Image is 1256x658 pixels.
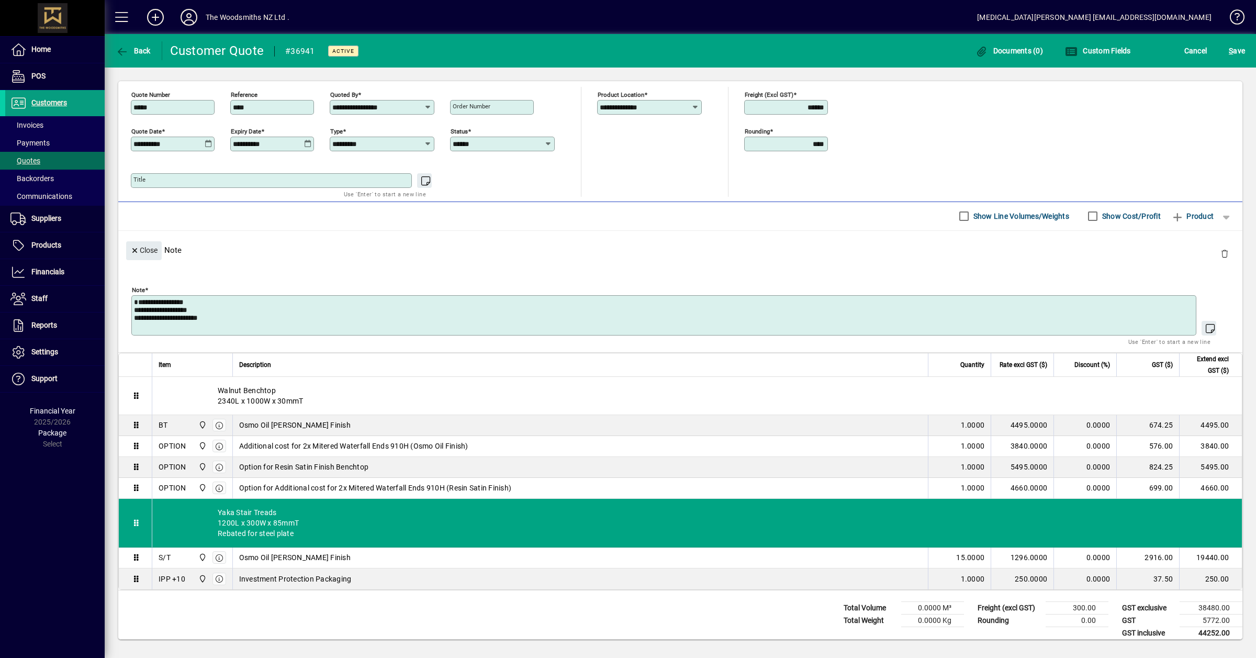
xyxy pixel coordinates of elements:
span: ave [1229,42,1245,59]
td: 19440.00 [1179,548,1242,568]
span: Invoices [10,121,43,129]
button: Documents (0) [972,41,1046,60]
span: Payments [10,139,50,147]
mat-label: Freight (excl GST) [745,91,793,98]
span: Option for Resin Satin Finish Benchtop [239,462,369,472]
span: S [1229,47,1233,55]
span: Item [159,359,171,371]
span: Description [239,359,271,371]
mat-label: Type [330,127,343,135]
div: The Woodsmiths NZ Ltd . [206,9,289,26]
div: IPP +10 [159,574,185,584]
td: 576.00 [1116,436,1179,457]
div: [MEDICAL_DATA][PERSON_NAME] [EMAIL_ADDRESS][DOMAIN_NAME] [977,9,1212,26]
mat-label: Rounding [745,127,770,135]
td: 44252.00 [1180,627,1242,640]
span: Support [31,374,58,383]
span: Quantity [960,359,984,371]
app-page-header-button: Close [124,245,164,254]
span: Financial Year [30,407,75,415]
mat-label: Status [451,127,468,135]
div: 4660.0000 [997,483,1047,493]
mat-label: Expiry date [231,127,261,135]
td: 300.00 [1046,601,1108,614]
button: Profile [172,8,206,27]
td: 0.0000 [1053,548,1116,568]
td: GST inclusive [1117,627,1180,640]
div: Walnut Benchtop 2340L x 1000W x 30mmT [152,377,1242,415]
span: The Woodsmiths [196,552,208,563]
a: Home [5,37,105,63]
td: 3840.00 [1179,436,1242,457]
td: 824.25 [1116,457,1179,478]
span: 1.0000 [961,462,985,472]
label: Show Cost/Profit [1100,211,1161,221]
div: OPTION [159,483,186,493]
mat-label: Quoted by [330,91,358,98]
span: Package [38,429,66,437]
mat-label: Title [133,176,145,183]
td: 37.50 [1116,568,1179,589]
a: Knowledge Base [1222,2,1243,36]
mat-label: Order number [453,103,490,110]
mat-hint: Use 'Enter' to start a new line [344,188,426,200]
td: 5772.00 [1180,614,1242,627]
button: Cancel [1182,41,1210,60]
td: 0.0000 [1053,568,1116,589]
span: Product [1171,208,1214,225]
button: Custom Fields [1062,41,1134,60]
span: Home [31,45,51,53]
span: The Woodsmiths [196,440,208,452]
span: 1.0000 [961,420,985,430]
td: 38480.00 [1180,601,1242,614]
td: 0.0000 M³ [901,601,964,614]
a: Quotes [5,152,105,170]
div: 5495.0000 [997,462,1047,472]
span: Discount (%) [1074,359,1110,371]
span: Active [332,48,354,54]
mat-label: Quote date [131,127,162,135]
a: Suppliers [5,206,105,232]
mat-label: Quote number [131,91,170,98]
td: 0.00 [1046,614,1108,627]
td: 4495.00 [1179,415,1242,436]
span: Osmo Oil [PERSON_NAME] Finish [239,552,351,563]
a: Financials [5,259,105,285]
div: Yaka Stair Treads 1200L x 300W x 85mmT Rebated for steel plate [152,499,1242,547]
a: Payments [5,134,105,152]
span: Documents (0) [975,47,1043,55]
span: GST ($) [1152,359,1173,371]
span: Suppliers [31,214,61,222]
div: 4495.0000 [997,420,1047,430]
td: 674.25 [1116,415,1179,436]
td: 5495.00 [1179,457,1242,478]
span: Backorders [10,174,54,183]
app-page-header-button: Back [105,41,162,60]
div: BT [159,420,168,430]
span: The Woodsmiths [196,573,208,585]
button: Back [113,41,153,60]
a: Products [5,232,105,259]
td: 0.0000 [1053,457,1116,478]
span: 1.0000 [961,574,985,584]
mat-hint: Use 'Enter' to start a new line [1128,336,1210,348]
td: Freight (excl GST) [972,601,1046,614]
a: Backorders [5,170,105,187]
span: Close [130,242,158,259]
a: Reports [5,313,105,339]
span: Option for Additional cost for 2x Mitered Waterfall Ends 910H (Resin Satin Finish) [239,483,512,493]
span: Investment Protection Packaging [239,574,352,584]
a: Settings [5,339,105,365]
app-page-header-button: Delete [1212,249,1237,258]
td: 0.0000 [1053,478,1116,499]
span: Extend excl GST ($) [1186,353,1229,376]
td: 0.0000 Kg [901,614,964,627]
span: The Woodsmiths [196,461,208,473]
td: 2916.00 [1116,548,1179,568]
div: 250.0000 [997,574,1047,584]
mat-label: Reference [231,91,257,98]
label: Show Line Volumes/Weights [971,211,1069,221]
a: Communications [5,187,105,205]
mat-label: Product location [598,91,644,98]
span: Custom Fields [1065,47,1131,55]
